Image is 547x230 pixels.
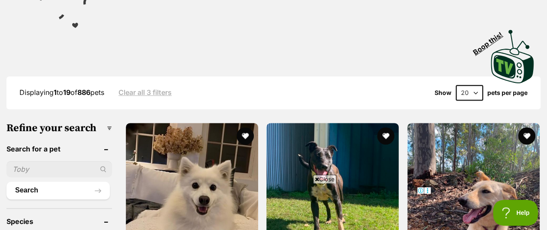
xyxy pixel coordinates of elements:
header: Species [6,217,112,225]
h3: Refine your search [6,122,112,134]
button: Search [6,182,110,199]
iframe: Advertisement [116,187,431,226]
img: PetRescue TV logo [491,30,534,83]
label: pets per page [487,89,528,96]
a: Boop this! [491,22,534,85]
strong: 1 [54,88,57,97]
header: Search for a pet [6,145,112,153]
span: Displaying to of pets [19,88,104,97]
span: Boop this! [471,25,511,56]
button: favourite [237,127,254,145]
img: consumer-privacy-logo.png [1,1,8,8]
strong: 19 [63,88,70,97]
input: Toby [6,161,112,177]
span: Close [313,175,336,183]
a: Clear all 3 filters [118,88,172,96]
button: favourite [377,127,395,145]
button: favourite [518,127,535,145]
strong: 886 [77,88,90,97]
span: Show [435,89,451,96]
iframe: Help Scout Beacon - Open [493,200,538,226]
